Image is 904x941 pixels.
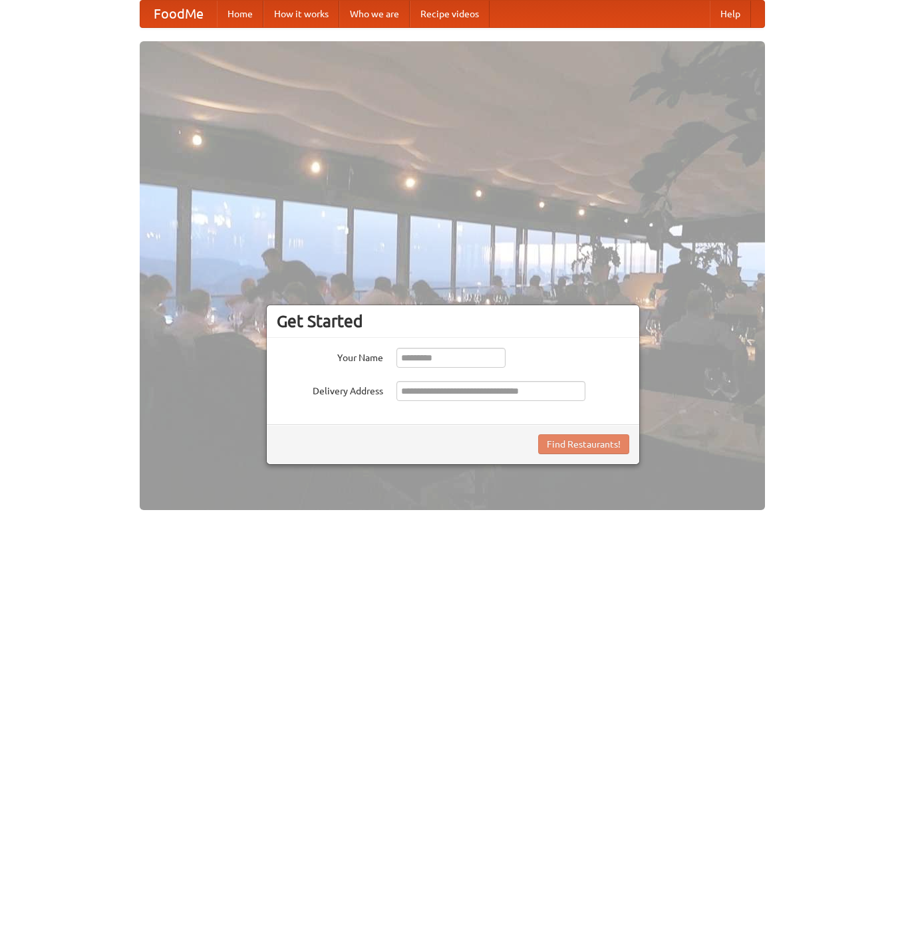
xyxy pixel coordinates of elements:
[410,1,490,27] a: Recipe videos
[217,1,263,27] a: Home
[140,1,217,27] a: FoodMe
[277,348,383,364] label: Your Name
[277,311,629,331] h3: Get Started
[339,1,410,27] a: Who we are
[277,381,383,398] label: Delivery Address
[710,1,751,27] a: Help
[263,1,339,27] a: How it works
[538,434,629,454] button: Find Restaurants!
